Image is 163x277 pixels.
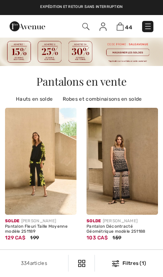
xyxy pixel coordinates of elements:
span: 129 CA$ [5,235,25,241]
img: 1ère Avenue [10,21,45,31]
a: 44 [117,22,132,31]
span: 103 CA$ [87,235,108,241]
span: 334 [21,260,30,266]
img: Filtres [78,260,85,267]
a: Hauts en solde [12,94,57,104]
span: Solde [87,219,101,224]
img: Mes infos [99,23,107,31]
span: 159 [112,235,121,241]
img: Pantalon Fleuri Taille Moyenne modèle 251189. Noir/Multi [5,108,76,215]
a: Robes et combinaisons en solde [59,94,146,104]
img: Pantalon Décontracté Géométrique modèle 251188. Black/dune [87,108,158,215]
span: 199 [30,235,39,241]
span: Pantalons en vente [36,74,126,89]
span: Solde [5,219,20,224]
div: [PERSON_NAME] [87,218,158,224]
a: 1ère Avenue [10,23,45,30]
img: Menu [144,22,152,30]
div: Filtres (1) [100,259,158,267]
div: Pantalon Fleuri Taille Moyenne modèle 251189 [5,224,76,234]
div: [PERSON_NAME] [5,218,76,224]
div: Pantalon Décontracté Géométrique modèle 251188 [87,224,158,234]
img: Panier d'achat [117,23,124,30]
img: Recherche [82,23,89,30]
span: 44 [125,24,132,30]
